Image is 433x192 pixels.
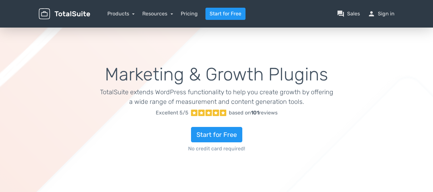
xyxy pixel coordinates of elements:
strong: 101 [251,110,259,116]
a: personSign in [368,10,395,18]
span: No credit card required! [100,145,333,153]
h1: Marketing & Growth Plugins [100,65,333,85]
a: Start for Free [205,8,246,20]
img: TotalSuite for WordPress [39,8,90,20]
a: Excellent 5/5 based on101reviews [100,106,333,119]
a: Pricing [181,10,198,18]
a: Products [107,11,135,17]
span: person [368,10,375,18]
a: Start for Free [191,127,242,142]
p: TotalSuite extends WordPress functionality to help you create growth by offering a wide range of ... [100,87,333,106]
div: based on reviews [229,109,278,117]
a: Resources [142,11,173,17]
span: question_answer [337,10,345,18]
span: Excellent 5/5 [156,109,188,117]
a: question_answerSales [337,10,360,18]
